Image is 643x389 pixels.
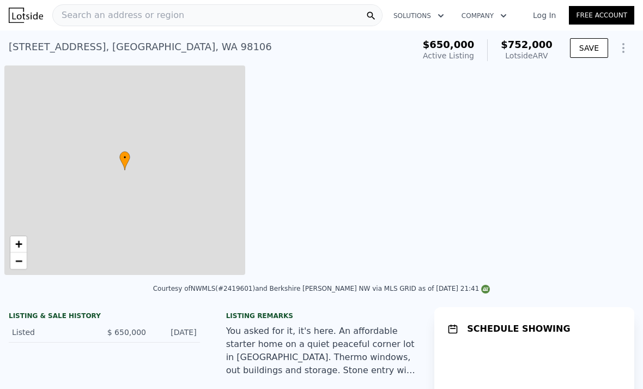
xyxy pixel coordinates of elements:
[153,285,490,292] div: Courtesy of NWMLS (#2419601) and Berkshire [PERSON_NAME] NW via MLS GRID as of [DATE] 21:41
[119,151,130,170] div: •
[481,285,490,294] img: NWMLS Logo
[423,51,474,60] span: Active Listing
[53,9,184,22] span: Search an address or region
[385,6,453,26] button: Solutions
[9,39,272,55] div: [STREET_ADDRESS] , [GEOGRAPHIC_DATA] , WA 98106
[453,6,515,26] button: Company
[12,327,95,338] div: Listed
[107,328,146,337] span: $ 650,000
[155,327,197,338] div: [DATE]
[423,39,475,50] span: $650,000
[226,312,417,320] div: Listing remarks
[570,38,608,58] button: SAVE
[520,10,569,21] a: Log In
[15,254,22,267] span: −
[10,253,27,269] a: Zoom out
[10,236,27,253] a: Zoom in
[612,37,634,59] button: Show Options
[119,153,130,163] span: •
[226,325,417,377] div: You asked for it, it's here. An affordable starter home on a quiet peaceful corner lot in [GEOGRA...
[569,6,634,25] a: Free Account
[9,312,200,322] div: LISTING & SALE HISTORY
[15,237,22,251] span: +
[467,322,570,336] h1: SCHEDULE SHOWING
[501,50,553,61] div: Lotside ARV
[9,8,43,23] img: Lotside
[501,39,553,50] span: $752,000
